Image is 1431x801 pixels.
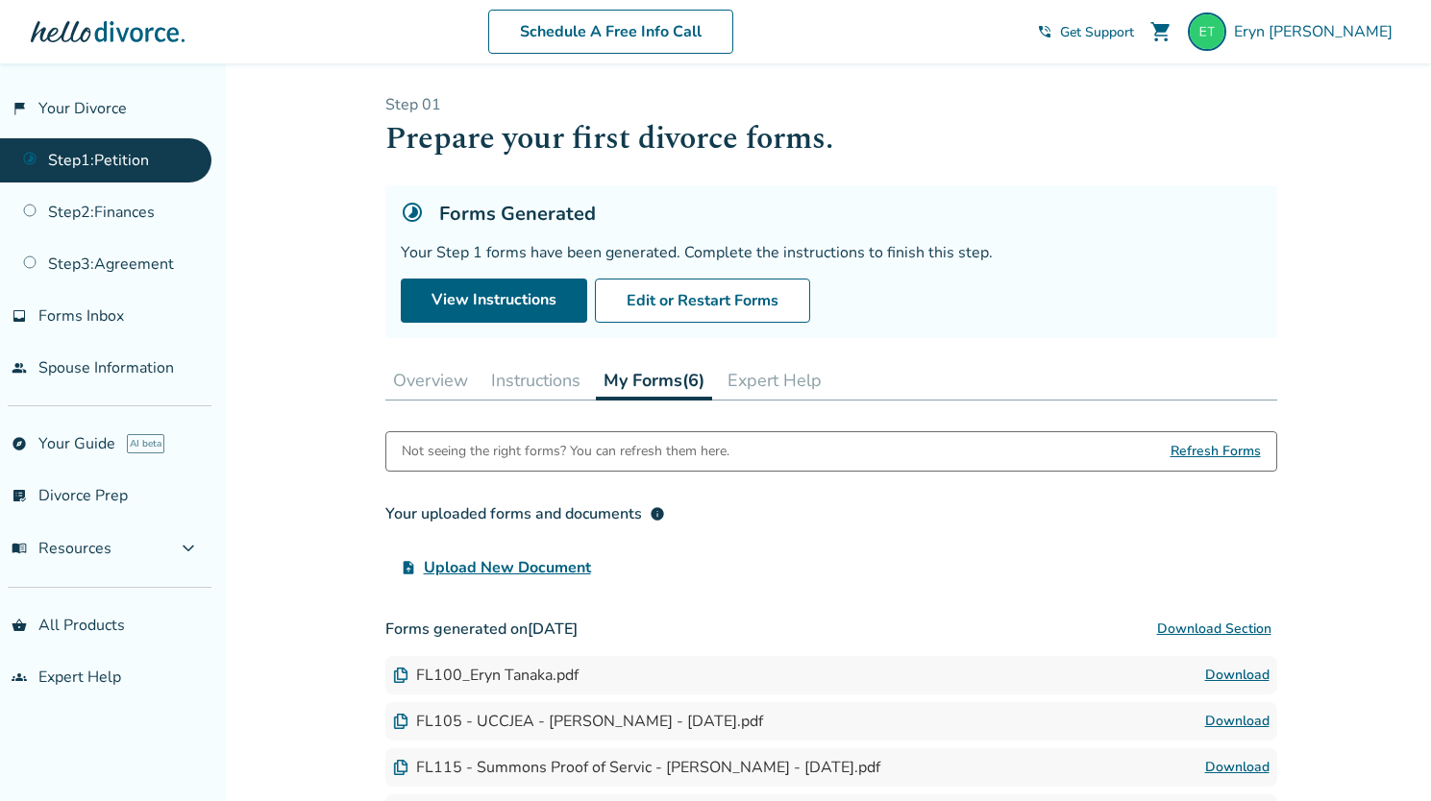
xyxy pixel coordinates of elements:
h1: Prepare your first divorce forms. [385,115,1277,162]
div: Not seeing the right forms? You can refresh them here. [402,432,729,471]
a: phone_in_talkGet Support [1037,23,1134,41]
button: Instructions [483,361,588,400]
a: Download [1205,664,1270,687]
div: FL105 - UCCJEA - [PERSON_NAME] - [DATE].pdf [393,711,763,732]
div: Your Step 1 forms have been generated. Complete the instructions to finish this step. [401,242,1262,263]
button: Overview [385,361,476,400]
span: Refresh Forms [1171,432,1261,471]
img: eryninouye@gmail.com [1188,12,1226,51]
button: Edit or Restart Forms [595,279,810,323]
span: expand_more [177,537,200,560]
span: groups [12,669,27,685]
div: FL100_Eryn Tanaka.pdf [393,665,579,686]
span: info [650,506,665,522]
span: shopping_basket [12,618,27,633]
span: menu_book [12,541,27,556]
span: Resources [12,538,111,559]
span: Upload New Document [424,556,591,579]
span: people [12,360,27,376]
span: Eryn [PERSON_NAME] [1234,21,1400,42]
a: Schedule A Free Info Call [488,10,733,54]
span: shopping_cart [1149,20,1172,43]
span: AI beta [127,434,164,453]
img: Document [393,667,408,683]
h5: Forms Generated [439,201,596,227]
button: Download Section [1151,610,1277,648]
span: list_alt_check [12,488,27,503]
span: Get Support [1060,23,1134,41]
h3: Forms generated on [DATE] [385,610,1277,648]
button: Expert Help [720,361,829,400]
iframe: Chat Widget [1335,709,1431,801]
span: flag_2 [12,101,27,116]
span: inbox [12,308,27,324]
a: View Instructions [401,279,587,323]
img: Document [393,714,408,729]
div: FL115 - Summons Proof of Servic - [PERSON_NAME] - [DATE].pdf [393,757,880,778]
div: Your uploaded forms and documents [385,502,665,525]
span: upload_file [401,560,416,575]
span: phone_in_talk [1037,24,1052,39]
span: explore [12,436,27,451]
p: Step 0 1 [385,94,1277,115]
span: Forms Inbox [38,305,124,327]
a: Download [1205,710,1270,733]
img: Document [393,760,408,775]
a: Download [1205,756,1270,779]
button: My Forms(6) [596,361,712,400]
